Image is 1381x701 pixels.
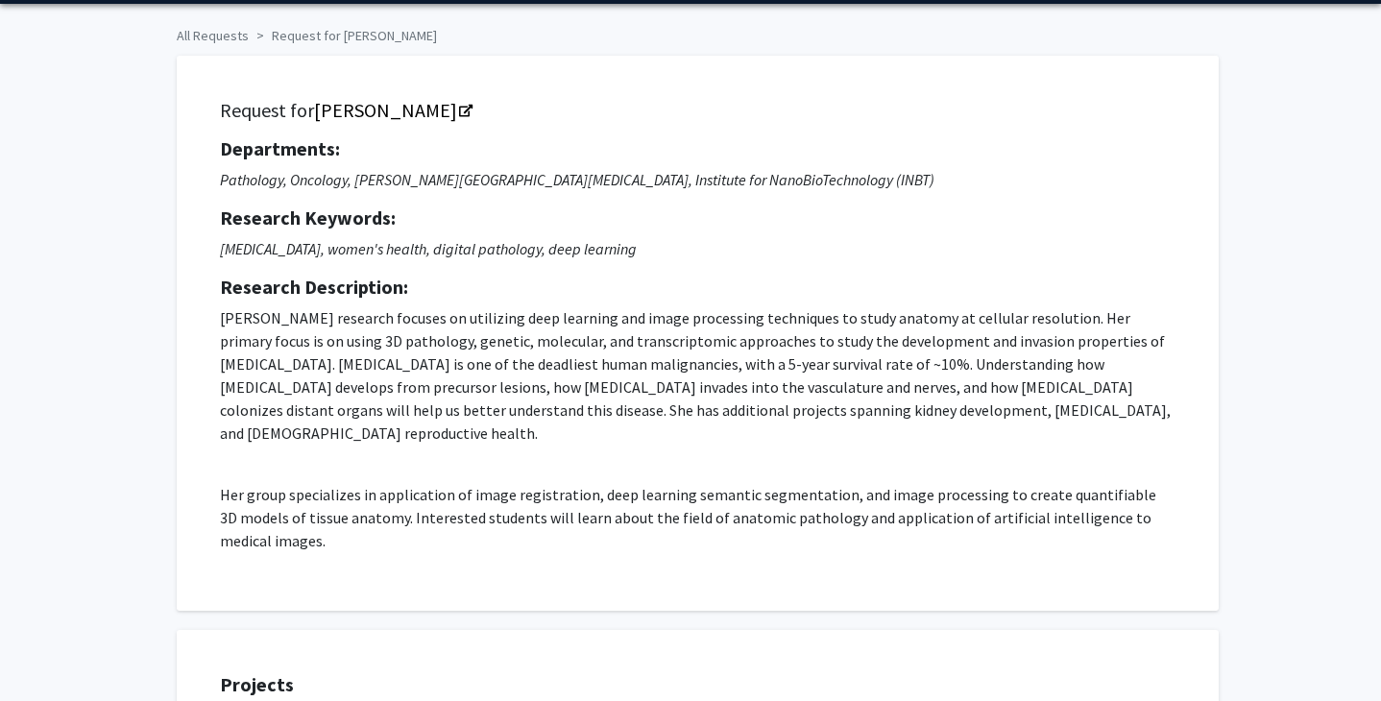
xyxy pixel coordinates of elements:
[220,672,294,696] strong: Projects
[177,18,1204,46] ol: breadcrumb
[220,275,408,299] strong: Research Description:
[177,27,249,44] a: All Requests
[314,98,471,122] a: Opens in a new tab
[220,99,1175,122] h5: Request for
[220,205,396,230] strong: Research Keywords:
[249,26,437,46] li: Request for [PERSON_NAME]
[220,306,1175,445] p: [PERSON_NAME] research focuses on utilizing deep learning and image processing techniques to stud...
[220,239,637,258] i: [MEDICAL_DATA], women's health, digital pathology, deep learning
[220,136,340,160] strong: Departments:
[220,483,1175,552] p: Her group specializes in application of image registration, deep learning semantic segmentation, ...
[220,170,934,189] i: Pathology, Oncology, [PERSON_NAME][GEOGRAPHIC_DATA][MEDICAL_DATA], Institute for NanoBioTechnolog...
[14,615,82,687] iframe: Chat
